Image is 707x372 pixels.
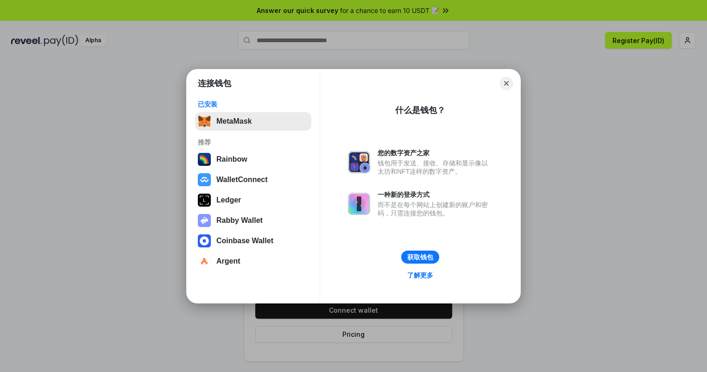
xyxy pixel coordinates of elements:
button: Ledger [195,191,311,209]
img: svg+xml,%3Csvg%20xmlns%3D%22http%3A%2F%2Fwww.w3.org%2F2000%2Fsvg%22%20fill%3D%22none%22%20viewBox... [198,214,211,227]
div: 推荐 [198,138,309,146]
img: svg+xml,%3Csvg%20width%3D%2228%22%20height%3D%2228%22%20viewBox%3D%220%200%2028%2028%22%20fill%3D... [198,255,211,268]
div: 钱包用于发送、接收、存储和显示像以太坊和NFT这样的数字资产。 [378,159,492,176]
div: 了解更多 [407,271,433,279]
img: svg+xml,%3Csvg%20width%3D%22120%22%20height%3D%22120%22%20viewBox%3D%220%200%20120%20120%22%20fil... [198,153,211,166]
img: svg+xml,%3Csvg%20fill%3D%22none%22%20height%3D%2233%22%20viewBox%3D%220%200%2035%2033%22%20width%... [198,115,211,128]
button: Argent [195,252,311,271]
div: 获取钱包 [407,253,433,261]
a: 了解更多 [402,269,439,281]
div: MetaMask [216,117,252,126]
div: Coinbase Wallet [216,237,273,245]
div: WalletConnect [216,176,268,184]
div: Argent [216,257,240,265]
h1: 连接钱包 [198,78,231,89]
div: 您的数字资产之家 [378,149,492,157]
button: Coinbase Wallet [195,232,311,250]
img: svg+xml,%3Csvg%20xmlns%3D%22http%3A%2F%2Fwww.w3.org%2F2000%2Fsvg%22%20fill%3D%22none%22%20viewBox... [348,193,370,215]
img: svg+xml,%3Csvg%20xmlns%3D%22http%3A%2F%2Fwww.w3.org%2F2000%2Fsvg%22%20fill%3D%22none%22%20viewBox... [348,151,370,173]
button: 获取钱包 [401,251,439,264]
img: svg+xml,%3Csvg%20width%3D%2228%22%20height%3D%2228%22%20viewBox%3D%220%200%2028%2028%22%20fill%3D... [198,173,211,186]
div: 什么是钱包？ [395,105,445,116]
div: Rainbow [216,155,247,164]
button: Close [500,77,513,90]
button: MetaMask [195,112,311,131]
img: svg+xml,%3Csvg%20xmlns%3D%22http%3A%2F%2Fwww.w3.org%2F2000%2Fsvg%22%20width%3D%2228%22%20height%3... [198,194,211,207]
div: 而不是在每个网站上创建新的账户和密码，只需连接您的钱包。 [378,201,492,217]
button: Rabby Wallet [195,211,311,230]
div: Rabby Wallet [216,216,263,225]
div: 已安装 [198,100,309,108]
div: 一种新的登录方式 [378,190,492,199]
div: Ledger [216,196,241,204]
button: Rainbow [195,150,311,169]
button: WalletConnect [195,170,311,189]
img: svg+xml,%3Csvg%20width%3D%2228%22%20height%3D%2228%22%20viewBox%3D%220%200%2028%2028%22%20fill%3D... [198,234,211,247]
